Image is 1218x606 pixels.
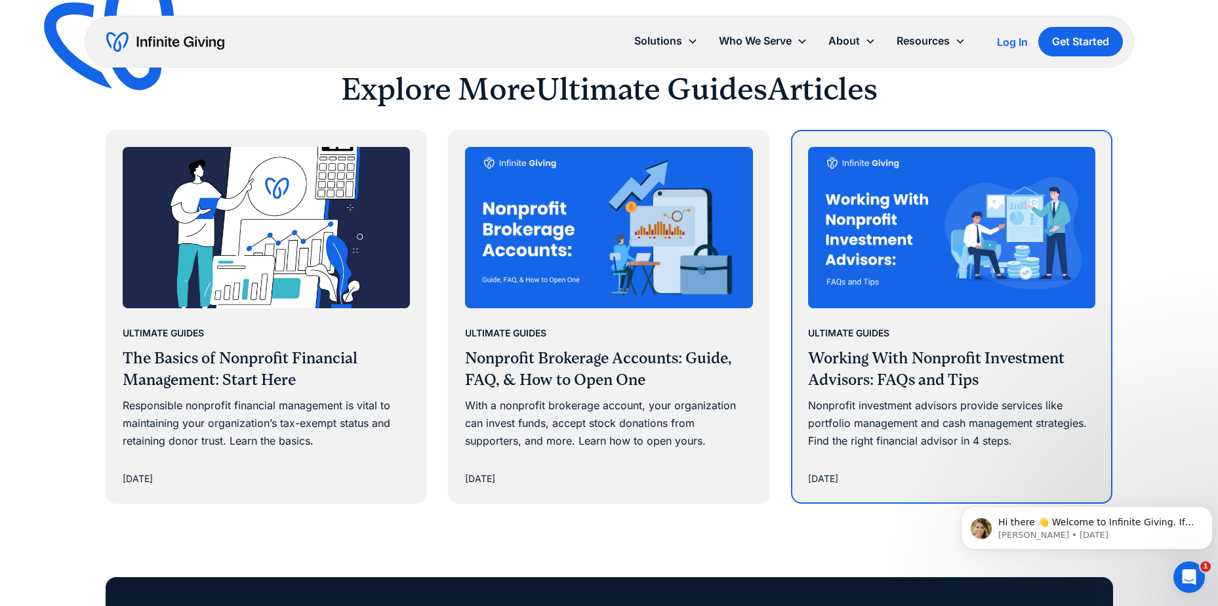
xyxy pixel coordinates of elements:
a: home [106,31,224,52]
a: Get Started [1038,27,1123,56]
div: [DATE] [808,471,838,487]
a: Log In [997,34,1028,50]
a: Ultimate GuidesThe Basics of Nonprofit Financial Management: Start HereResponsible nonprofit fina... [107,131,426,502]
a: Ultimate GuidesNonprofit Brokerage Accounts: Guide, FAQ, & How to Open OneWith a nonprofit broker... [449,131,769,502]
iframe: Intercom notifications message [956,479,1218,571]
h3: The Basics of Nonprofit Financial Management: Start Here [123,348,411,392]
div: [DATE] [123,471,153,487]
div: About [818,27,886,55]
div: [DATE] [465,471,495,487]
div: Resources [886,27,976,55]
div: Ultimate Guides [808,325,889,341]
div: Solutions [624,27,708,55]
iframe: Intercom live chat [1173,561,1205,593]
h2: Ultimate Guides [536,70,767,109]
div: Solutions [634,32,682,50]
div: Ultimate Guides [465,325,546,341]
a: Ultimate GuidesWorking With Nonprofit Investment Advisors: FAQs and TipsNonprofit investment advi... [792,131,1112,502]
div: Who We Serve [708,27,818,55]
div: Nonprofit investment advisors provide services like portfolio management and cash management stra... [808,397,1096,451]
h3: Working With Nonprofit Investment Advisors: FAQs and Tips [808,348,1096,392]
h2: Articles [767,70,878,109]
div: Log In [997,37,1028,47]
div: Responsible nonprofit financial management is vital to maintaining your organization’s tax-exempt... [123,397,411,451]
div: About [828,32,860,50]
div: With a nonprofit brokerage account, your organization can invest funds, accept stock donations fr... [465,397,753,451]
div: Ultimate Guides [123,325,204,341]
h2: Explore More [341,70,536,109]
div: Resources [897,32,950,50]
div: Who We Serve [719,32,792,50]
h3: Nonprofit Brokerage Accounts: Guide, FAQ, & How to Open One [465,348,753,392]
span: 1 [1200,561,1211,572]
